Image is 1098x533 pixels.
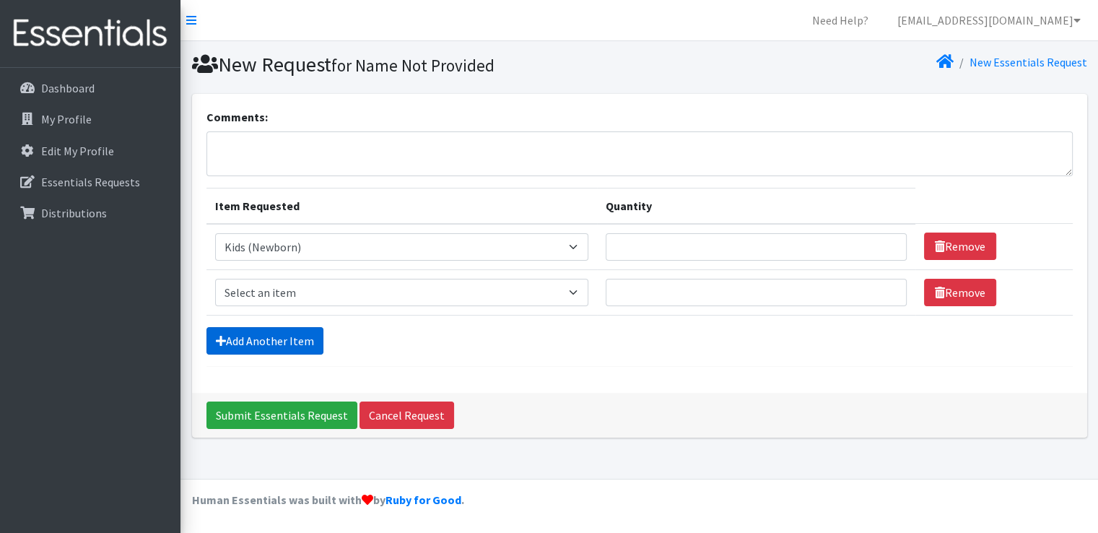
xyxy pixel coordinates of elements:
a: Edit My Profile [6,136,175,165]
h1: New Request [192,52,635,77]
p: My Profile [41,112,92,126]
a: Dashboard [6,74,175,103]
a: [EMAIL_ADDRESS][DOMAIN_NAME] [886,6,1092,35]
a: Remove [924,233,996,260]
a: Remove [924,279,996,306]
a: Need Help? [801,6,880,35]
th: Quantity [597,188,915,224]
a: New Essentials Request [970,55,1087,69]
p: Distributions [41,206,107,220]
label: Comments: [206,108,268,126]
small: for Name Not Provided [331,55,494,76]
a: Add Another Item [206,327,323,355]
p: Edit My Profile [41,144,114,158]
p: Dashboard [41,81,95,95]
input: Submit Essentials Request [206,402,357,429]
a: Distributions [6,199,175,227]
img: HumanEssentials [6,9,175,58]
p: Essentials Requests [41,175,140,189]
a: My Profile [6,105,175,134]
a: Cancel Request [360,402,454,429]
a: Ruby for Good [385,493,461,507]
th: Item Requested [206,188,597,224]
a: Essentials Requests [6,168,175,196]
strong: Human Essentials was built with by . [192,493,464,507]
